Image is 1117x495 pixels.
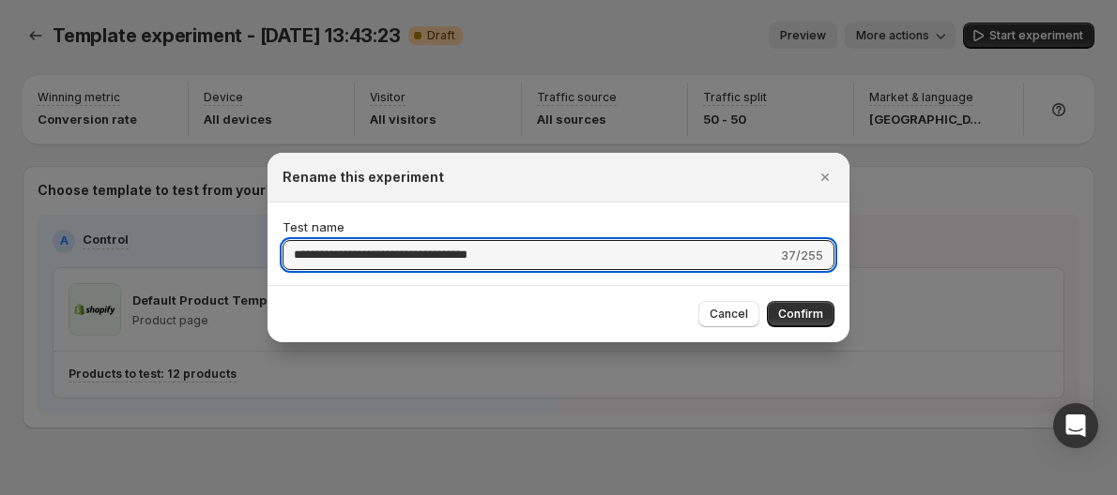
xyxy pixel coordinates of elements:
span: Cancel [710,307,748,322]
button: Cancel [698,301,759,327]
h2: Rename this experiment [283,168,444,187]
span: Confirm [778,307,823,322]
button: Confirm [767,301,834,327]
button: Close [812,164,838,190]
span: Test name [283,219,344,234]
div: Open Intercom Messenger [1053,403,1098,448]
